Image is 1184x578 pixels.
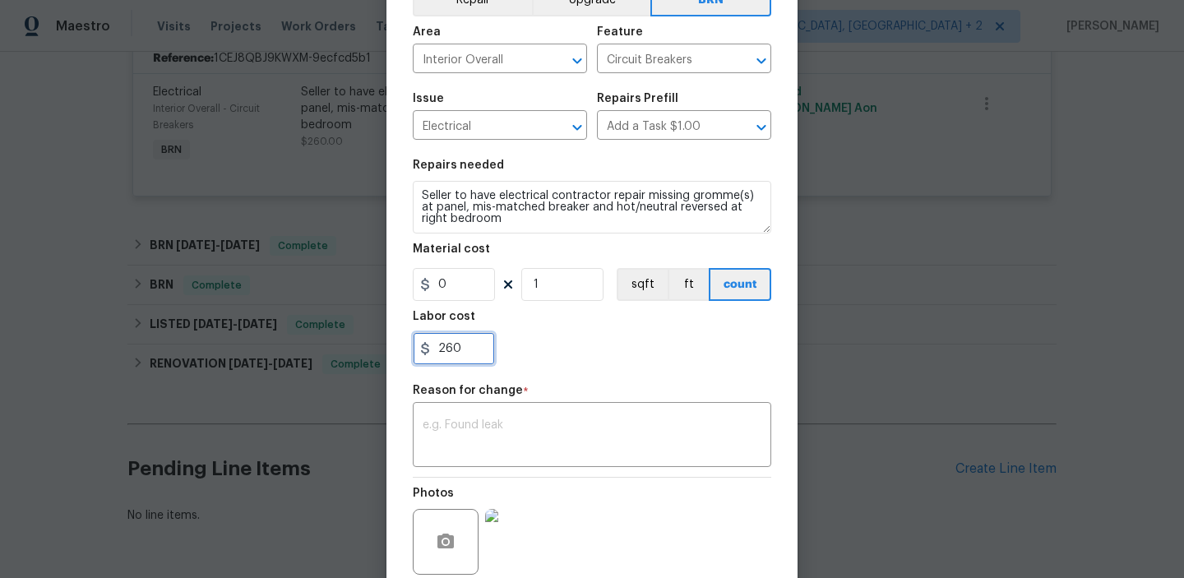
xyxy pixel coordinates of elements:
h5: Labor cost [413,311,475,322]
button: sqft [617,268,668,301]
h5: Area [413,26,441,38]
h5: Repairs needed [413,160,504,171]
button: Open [750,116,773,139]
button: Open [566,49,589,72]
h5: Issue [413,93,444,104]
h5: Reason for change [413,385,523,396]
h5: Repairs Prefill [597,93,678,104]
button: ft [668,268,709,301]
h5: Photos [413,488,454,499]
button: count [709,268,771,301]
button: Open [750,49,773,72]
textarea: Seller to have electrical contractor repair missing gromme(s) at panel, mis-matched breaker and h... [413,181,771,234]
button: Open [566,116,589,139]
h5: Material cost [413,243,490,255]
h5: Feature [597,26,643,38]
